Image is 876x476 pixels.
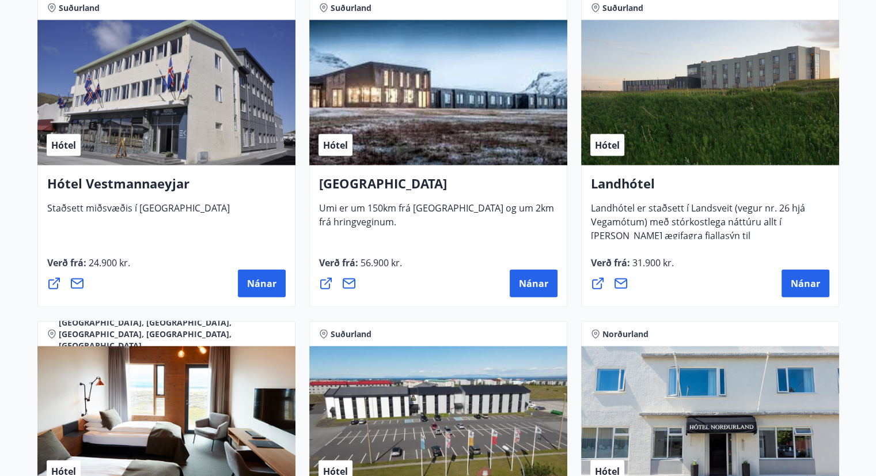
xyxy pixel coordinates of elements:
[331,328,371,340] span: Suðurland
[595,139,620,152] span: Hótel
[319,175,558,201] h4: [GEOGRAPHIC_DATA]
[247,277,276,290] span: Nánar
[358,256,402,269] span: 56.900 kr.
[47,256,130,278] span: Verð frá :
[59,317,286,352] span: [GEOGRAPHIC_DATA], [GEOGRAPHIC_DATA], [GEOGRAPHIC_DATA], [GEOGRAPHIC_DATA], [GEOGRAPHIC_DATA]
[630,256,674,269] span: 31.900 kr.
[510,270,558,297] button: Nánar
[782,270,829,297] button: Nánar
[319,202,554,237] span: Umi er um 150km frá [GEOGRAPHIC_DATA] og um 2km frá hringveginum.
[47,175,286,201] h4: Hótel Vestmannaeyjar
[591,256,674,278] span: Verð frá :
[602,2,643,14] span: Suðurland
[47,202,230,224] span: Staðsett miðsvæðis í [GEOGRAPHIC_DATA]
[319,256,402,278] span: Verð frá :
[51,139,76,152] span: Hótel
[602,328,649,340] span: Norðurland
[591,202,805,279] span: Landhótel er staðsett í Landsveit (vegur nr. 26 hjá Vegamótum) með stórkostlega náttúru allt í [P...
[323,139,348,152] span: Hótel
[519,277,548,290] span: Nánar
[59,2,100,14] span: Suðurland
[331,2,371,14] span: Suðurland
[791,277,820,290] span: Nánar
[238,270,286,297] button: Nánar
[591,175,829,201] h4: Landhótel
[86,256,130,269] span: 24.900 kr.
